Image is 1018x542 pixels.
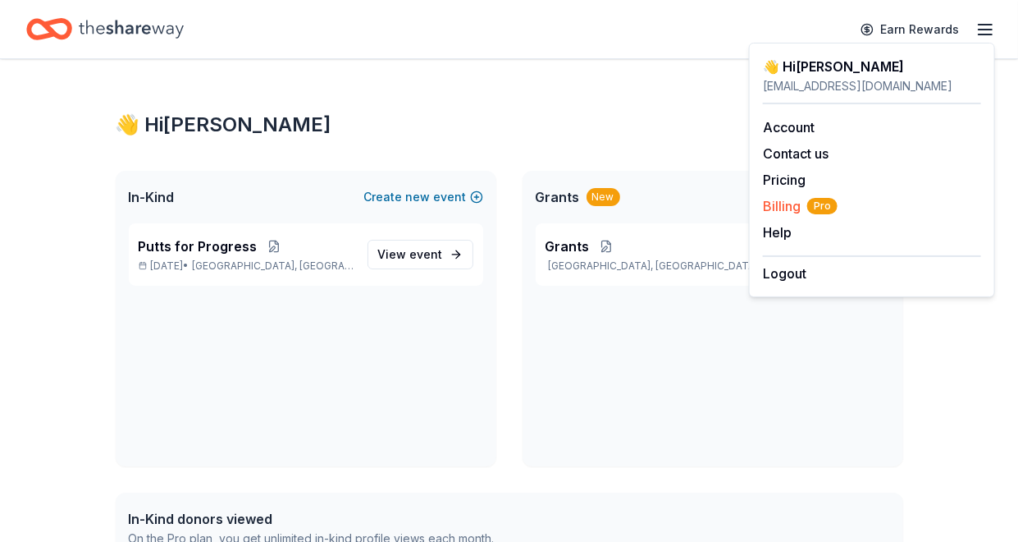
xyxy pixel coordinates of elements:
span: In-Kind [129,187,175,207]
p: [GEOGRAPHIC_DATA], [GEOGRAPHIC_DATA] [546,260,754,273]
a: Pricing [763,172,806,188]
span: new [406,187,431,207]
button: Contact us [763,144,829,163]
span: Billing [763,196,838,216]
a: View event [367,240,473,269]
span: Pro [807,198,838,214]
div: 👋 Hi [PERSON_NAME] [116,112,903,138]
a: Earn Rewards [851,15,969,44]
button: Help [763,223,792,242]
div: In-Kind donors viewed [129,509,495,529]
p: [DATE] • [139,260,354,273]
span: Putts for Progress [139,237,258,256]
button: Createnewevent [364,187,483,207]
span: Grants [536,187,580,207]
div: 👋 Hi [PERSON_NAME] [763,57,981,76]
a: Account [763,119,815,135]
button: Logout [763,264,806,283]
a: Home [26,10,184,48]
span: View [378,245,443,264]
span: event [410,247,443,261]
span: [GEOGRAPHIC_DATA], [GEOGRAPHIC_DATA] [192,260,354,273]
button: BillingPro [763,196,838,216]
span: Grants [546,237,590,256]
div: New [587,188,620,206]
div: [EMAIL_ADDRESS][DOMAIN_NAME] [763,76,981,96]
